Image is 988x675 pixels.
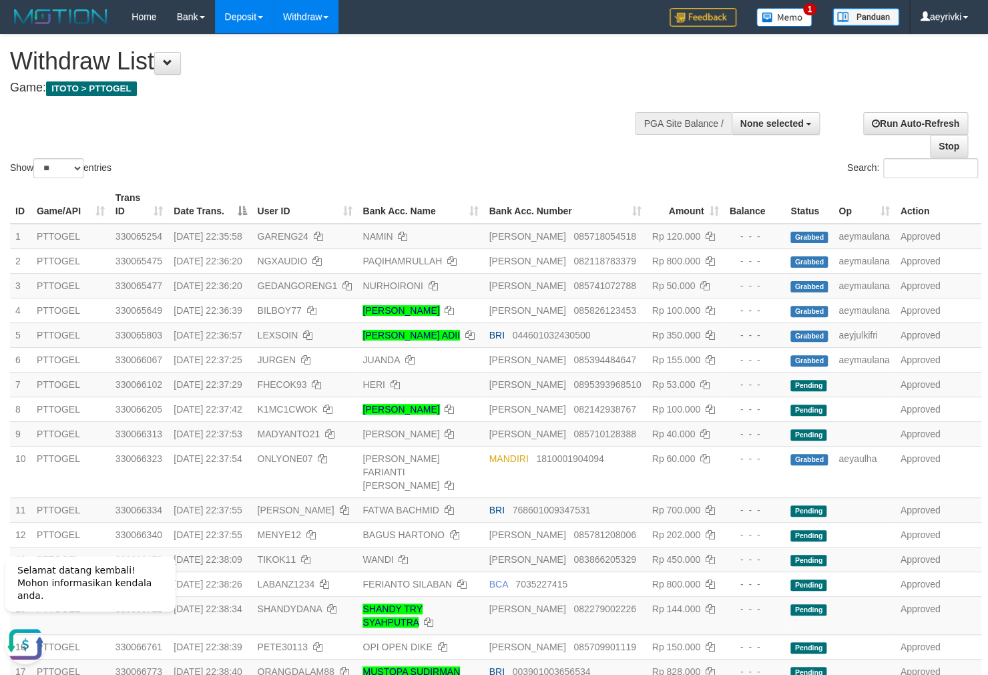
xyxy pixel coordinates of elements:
span: ITOTO > PTTOGEL [46,81,137,96]
div: - - - [729,304,780,317]
td: PTTOGEL [31,347,110,372]
span: Pending [790,380,826,391]
th: ID [10,186,31,224]
label: Show entries [10,158,111,178]
span: 330066205 [115,404,162,415]
span: [DATE] 22:36:20 [174,280,242,291]
span: Rp 100.000 [652,404,700,415]
td: PTTOGEL [31,273,110,298]
td: PTTOGEL [31,497,110,522]
div: - - - [729,553,780,566]
img: Feedback.jpg [670,8,736,27]
span: Copy 083866205329 to clipboard [573,554,636,565]
a: WANDI [362,554,393,565]
span: [DATE] 22:37:29 [174,379,242,390]
a: Stop [930,135,968,158]
td: aeyaulha [833,446,895,497]
span: Copy 082279002226 to clipboard [573,604,636,614]
td: PTTOGEL [31,298,110,322]
span: [PERSON_NAME] [257,505,334,515]
span: Pending [790,505,826,517]
span: [PERSON_NAME] [489,529,565,540]
th: Game/API: activate to sort column ascending [31,186,110,224]
span: LEXSOIN [257,330,298,341]
img: MOTION_logo.png [10,7,111,27]
span: 330066313 [115,429,162,439]
span: Copy 1810001904094 to clipboard [536,453,603,464]
span: SHANDYDANA [257,604,321,614]
td: aeymaulana [833,224,895,249]
span: NGXAUDIO [257,256,307,266]
a: [PERSON_NAME] [362,429,439,439]
a: OPI OPEN DIKE [362,642,432,652]
button: Open LiveChat chat widget [5,80,45,120]
td: 8 [10,397,31,421]
span: 330066340 [115,529,162,540]
a: NAMIN [362,231,393,242]
span: Rp 100.000 [652,305,700,316]
td: 3 [10,273,31,298]
a: PAQIHAMRULLAH [362,256,442,266]
td: Approved [895,273,982,298]
a: FATWA BACHMID [362,505,439,515]
span: Grabbed [790,256,828,268]
div: - - - [729,328,780,342]
span: Rp 50.000 [652,280,696,291]
td: Approved [895,596,982,634]
th: Action [895,186,982,224]
span: Rp 800.000 [652,256,700,266]
span: [PERSON_NAME] [489,305,565,316]
td: aeymaulana [833,347,895,372]
span: [DATE] 22:37:25 [174,355,242,365]
td: Approved [895,634,982,659]
span: GARENG24 [257,231,308,242]
span: ONLYONE07 [257,453,312,464]
span: 330066067 [115,355,162,365]
td: 10 [10,446,31,497]
input: Search: [883,158,978,178]
span: Copy 085741072788 to clipboard [573,280,636,291]
th: Amount: activate to sort column ascending [647,186,724,224]
td: PTTOGEL [31,248,110,273]
th: User ID: activate to sort column ascending [252,186,357,224]
button: None selected [732,112,820,135]
span: Pending [790,429,826,441]
span: PETE30113 [257,642,308,652]
th: Balance [724,186,785,224]
div: - - - [729,602,780,616]
th: Date Trans.: activate to sort column descending [168,186,252,224]
a: [PERSON_NAME] ADII [362,330,459,341]
td: Approved [895,298,982,322]
span: MADYANTO21 [257,429,320,439]
div: - - - [729,230,780,243]
td: Approved [895,347,982,372]
td: Approved [895,322,982,347]
th: Bank Acc. Number: activate to sort column ascending [483,186,646,224]
span: Selamat datang kembali! Mohon informasikan kendala anda. [17,21,152,57]
span: [DATE] 22:36:20 [174,256,242,266]
span: Pending [790,580,826,591]
span: [PERSON_NAME] [489,256,565,266]
span: [DATE] 22:38:39 [174,642,242,652]
span: Pending [790,555,826,566]
th: Status [785,186,833,224]
h1: Withdraw List [10,48,646,75]
span: BILBOY77 [257,305,301,316]
span: [PERSON_NAME] [489,231,565,242]
td: Approved [895,372,982,397]
span: [PERSON_NAME] [489,604,565,614]
span: MENYE12 [257,529,300,540]
td: aeyjulkifri [833,322,895,347]
span: Copy 085826123453 to clipboard [573,305,636,316]
span: [PERSON_NAME] [489,355,565,365]
td: PTTOGEL [31,522,110,547]
span: Copy 044601032430500 to clipboard [512,330,590,341]
span: Rp 202.000 [652,529,700,540]
span: BRI [489,330,504,341]
td: 2 [10,248,31,273]
span: Copy 085709901119 to clipboard [573,642,636,652]
td: PTTOGEL [31,372,110,397]
span: [DATE] 22:37:42 [174,404,242,415]
span: 330065649 [115,305,162,316]
span: [PERSON_NAME] [489,404,565,415]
